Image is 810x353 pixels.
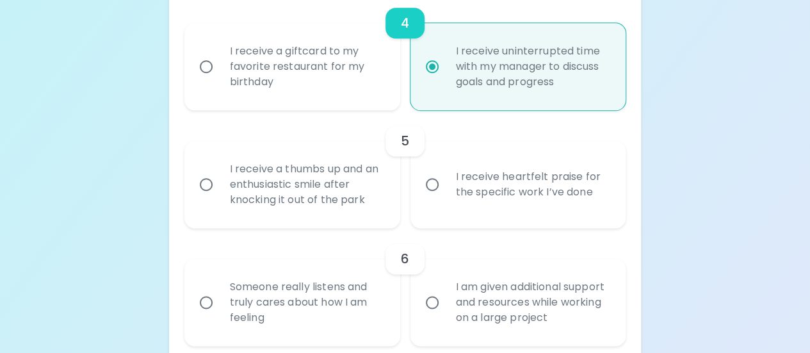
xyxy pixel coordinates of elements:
div: I receive heartfelt praise for the specific work I’ve done [446,154,619,215]
div: I receive a thumbs up and an enthusiastic smile after knocking it out of the park [220,146,393,223]
div: I receive uninterrupted time with my manager to discuss goals and progress [446,28,619,105]
h6: 6 [401,249,409,269]
div: I am given additional support and resources while working on a large project [446,264,619,341]
div: I receive a giftcard to my favorite restaurant for my birthday [220,28,393,105]
h6: 4 [401,13,409,33]
div: choice-group-check [184,110,626,228]
div: choice-group-check [184,228,626,346]
h6: 5 [401,131,409,151]
div: Someone really listens and truly cares about how I am feeling [220,264,393,341]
